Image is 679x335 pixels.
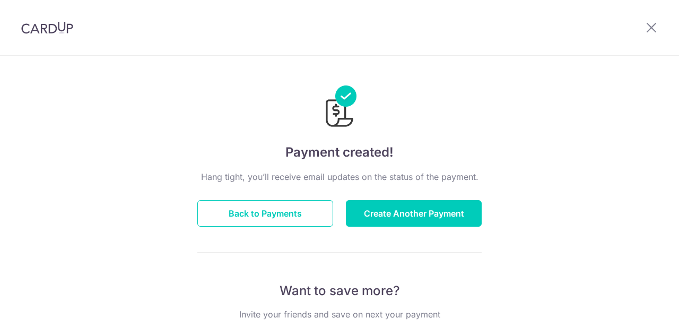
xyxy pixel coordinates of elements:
[21,21,73,34] img: CardUp
[197,200,333,227] button: Back to Payments
[346,200,482,227] button: Create Another Payment
[197,308,482,321] p: Invite your friends and save on next your payment
[323,85,356,130] img: Payments
[197,282,482,299] p: Want to save more?
[197,170,482,183] p: Hang tight, you’ll receive email updates on the status of the payment.
[197,143,482,162] h4: Payment created!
